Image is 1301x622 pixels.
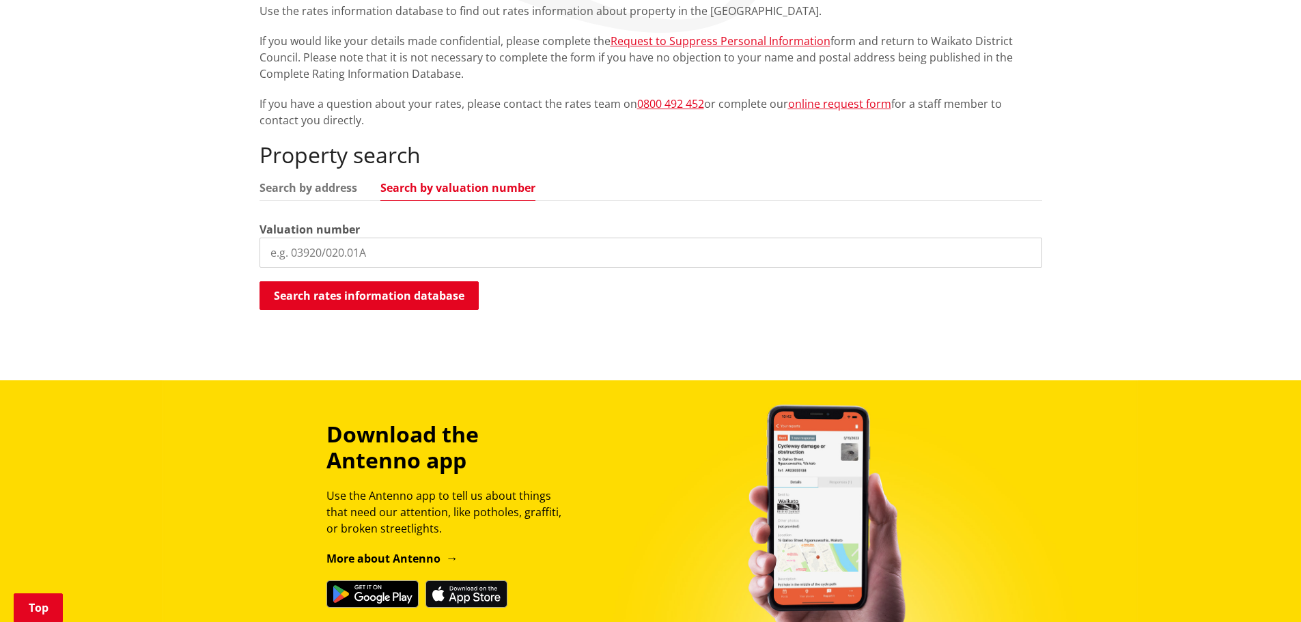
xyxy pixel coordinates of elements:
[260,221,360,238] label: Valuation number
[326,580,419,608] img: Get it on Google Play
[326,421,574,474] h3: Download the Antenno app
[260,96,1042,128] p: If you have a question about your rates, please contact the rates team on or complete our for a s...
[260,238,1042,268] input: e.g. 03920/020.01A
[326,551,458,566] a: More about Antenno
[14,593,63,622] a: Top
[260,33,1042,82] p: If you would like your details made confidential, please complete the form and return to Waikato ...
[326,487,574,537] p: Use the Antenno app to tell us about things that need our attention, like potholes, graffiti, or ...
[425,580,507,608] img: Download on the App Store
[260,281,479,310] button: Search rates information database
[637,96,704,111] a: 0800 492 452
[260,182,357,193] a: Search by address
[260,3,1042,19] p: Use the rates information database to find out rates information about property in the [GEOGRAPHI...
[1238,565,1287,614] iframe: Messenger Launcher
[611,33,830,48] a: Request to Suppress Personal Information
[380,182,535,193] a: Search by valuation number
[260,142,1042,168] h2: Property search
[788,96,891,111] a: online request form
